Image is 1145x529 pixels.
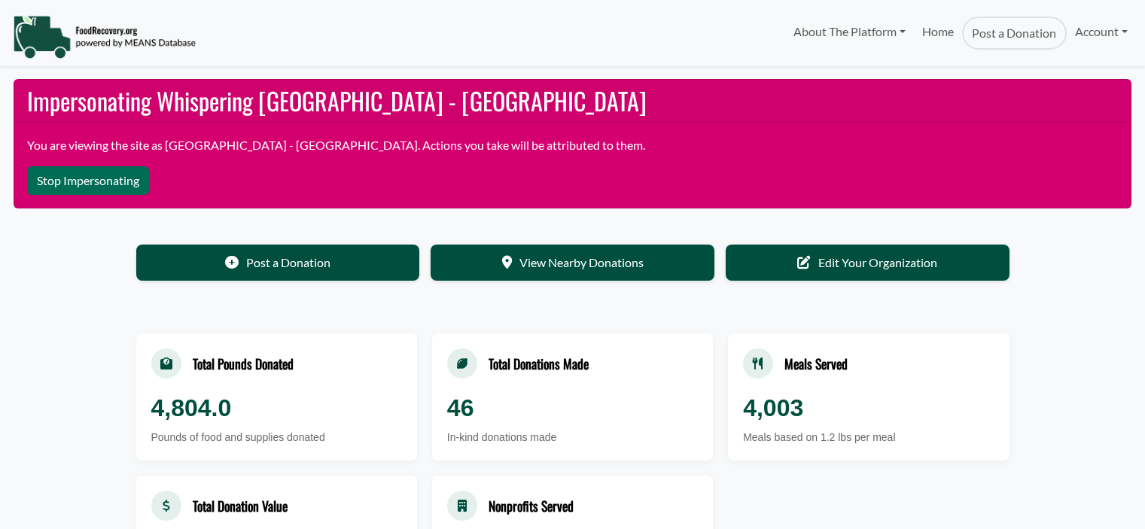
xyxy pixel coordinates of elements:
[27,136,1118,154] p: You are viewing the site as [GEOGRAPHIC_DATA] - [GEOGRAPHIC_DATA]. Actions you take will be attri...
[743,390,994,426] div: 4,003
[447,390,698,426] div: 46
[151,430,402,445] div: Pounds of food and supplies donated
[447,430,698,445] div: In-kind donations made
[914,17,962,50] a: Home
[27,166,149,195] button: Stop Impersonating
[489,354,589,373] div: Total Donations Made
[14,80,1131,123] h2: Impersonating Whispering [GEOGRAPHIC_DATA] - [GEOGRAPHIC_DATA]
[784,17,913,47] a: About The Platform
[784,354,848,373] div: Meals Served
[151,390,402,426] div: 4,804.0
[431,245,714,281] a: View Nearby Donations
[489,496,574,515] div: Nonprofits Served
[136,245,420,281] a: Post a Donation
[193,496,288,515] div: Total Donation Value
[743,430,994,445] div: Meals based on 1.2 lbs per meal
[193,354,294,373] div: Total Pounds Donated
[1067,17,1136,47] a: Account
[962,17,1066,50] a: Post a Donation
[726,245,1009,281] a: Edit Your Organization
[13,14,196,59] img: NavigationLogo_FoodRecovery-91c16205cd0af1ed486a0f1a7774a6544ea792ac00100771e7dd3ec7c0e58e41.png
